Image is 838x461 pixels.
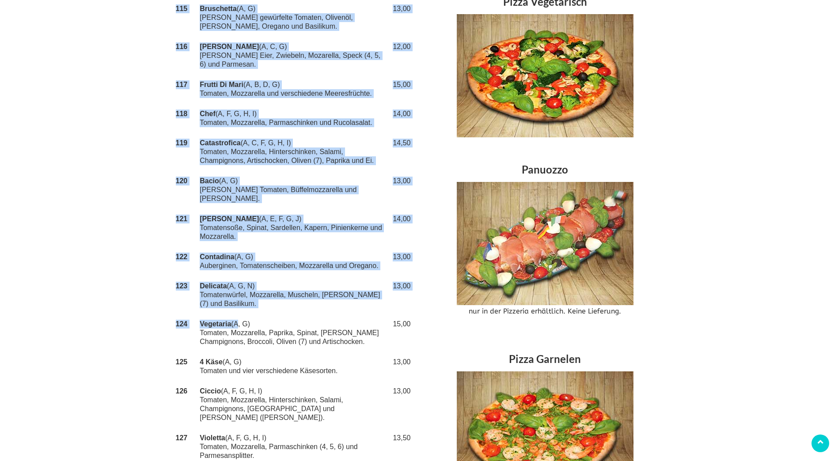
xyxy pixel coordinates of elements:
strong: 120 [176,177,188,185]
p: nur in der Pizzeria erhältlich. Keine Lieferung. [426,305,664,318]
strong: Vegetaria [200,320,231,328]
td: 13,00 [388,171,412,209]
strong: 126 [176,387,188,395]
td: (A, C, F, G, H, I) Tomaten, Mozzarella, Hinterschinken, Salami, Champignons, Artischocken, Oliven... [198,133,388,171]
strong: Contadina [200,253,234,261]
td: (A, G, N) Tomatenwürfel, Mozzarella, Muscheln, [PERSON_NAME] (7) und Basilikum. [198,276,388,314]
td: 12,00 [388,37,412,75]
strong: 119 [176,139,188,147]
td: (A, G) Tomaten, Mozzarella, Paprika, Spinat, [PERSON_NAME] Champignons, Broccoli, Oliven (7) und ... [198,314,388,352]
td: (A, G) Auberginen, Tomatenscheiben, Mozzarella und Oregano. [198,247,388,276]
td: 14,00 [388,209,412,247]
strong: [PERSON_NAME] [200,215,259,223]
strong: 118 [176,110,188,117]
strong: Delicata [200,282,227,290]
strong: Bruschetta [200,5,237,12]
td: (A, C, G) [PERSON_NAME] Eier, Zwiebeln, Mozarella, Speck (4, 5, 6) und Parmesan. [198,37,388,75]
strong: 127 [176,434,188,442]
strong: 123 [176,282,188,290]
strong: 116 [176,43,188,50]
td: 13,00 [388,247,412,276]
td: (A, G) [PERSON_NAME] Tomaten, Büffelmozzarella und [PERSON_NAME]. [198,171,388,209]
strong: 4 Käse [200,358,223,366]
td: 13,00 [388,381,412,428]
td: 15,00 [388,314,412,352]
td: (A, G) Tomaten und vier verschiedene Käsesorten. [198,352,388,381]
strong: Ciccio [200,387,221,395]
td: 14,00 [388,104,412,133]
td: 13,00 [388,276,412,314]
img: Speisekarte - Pizza Panuozzo [457,182,633,305]
img: Speisekarte - Pizza Vegetarisch [457,14,633,137]
strong: 117 [176,81,188,88]
strong: Chef [200,110,216,117]
td: 13,00 [388,352,412,381]
strong: Violetta [200,434,225,442]
strong: 121 [176,215,188,223]
strong: 124 [176,320,188,328]
td: (A, E, F, G, J) Tomatensoße, Spinat, Sardellen, Kapern, Pinienkerne und Mozzarella. [198,209,388,247]
td: (A, F, G, H, I) Tomaten, Mozzarella, Hinterschinken, Salami, Champignons, [GEOGRAPHIC_DATA] und [... [198,381,388,428]
h3: Pizza Garnelen [426,349,664,371]
strong: Frutti Di Mari [200,81,243,88]
td: (A, F, G, H, I) Tomaten, Mozzarella, Parmaschinken und Rucolasalat. [198,104,388,133]
strong: 125 [176,358,188,366]
td: 14,50 [388,133,412,171]
strong: [PERSON_NAME] [200,43,259,50]
strong: 115 [176,5,188,12]
strong: 122 [176,253,188,261]
td: (A, B, D, G) Tomaten, Mozzarella und verschiedene Meeresfrüchte. [198,75,388,104]
strong: Catastrofica [200,139,240,147]
strong: Bacio [200,177,219,185]
td: 15,00 [388,75,412,104]
h3: Panuozzo [426,159,664,182]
